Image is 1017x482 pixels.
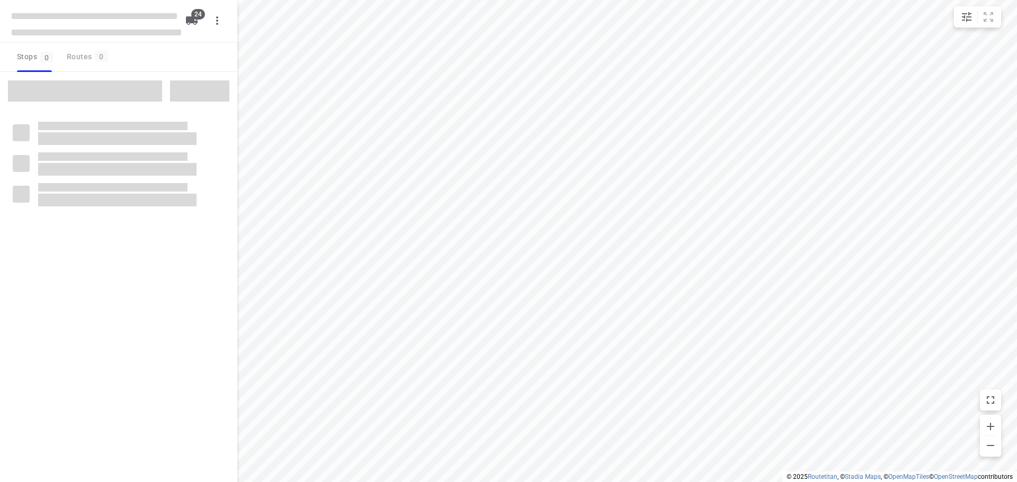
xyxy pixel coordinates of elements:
[888,473,929,480] a: OpenMapTiles
[787,473,1013,480] li: © 2025 , © , © © contributors
[956,6,977,28] button: Map settings
[954,6,1001,28] div: small contained button group
[845,473,881,480] a: Stadia Maps
[808,473,837,480] a: Routetitan
[934,473,978,480] a: OpenStreetMap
